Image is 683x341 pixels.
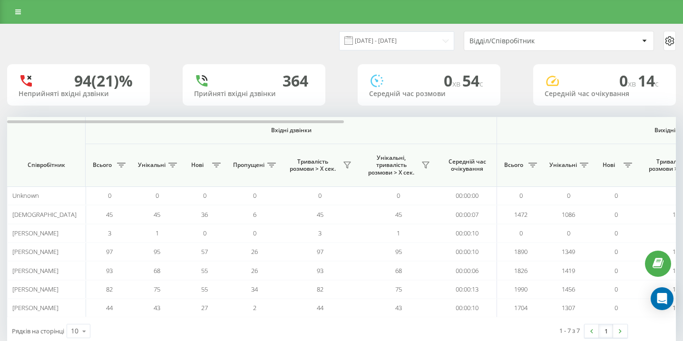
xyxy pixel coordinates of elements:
[12,210,77,219] span: [DEMOGRAPHIC_DATA]
[19,90,138,98] div: Неприйняті вхідні дзвінки
[233,161,264,169] span: Пропущені
[138,161,166,169] span: Унікальні
[12,285,59,293] span: [PERSON_NAME]
[562,285,575,293] span: 1456
[395,266,402,275] span: 68
[154,210,160,219] span: 45
[444,70,462,91] span: 0
[514,303,527,312] span: 1704
[395,247,402,256] span: 95
[201,210,208,219] span: 36
[12,266,59,275] span: [PERSON_NAME]
[71,326,78,336] div: 10
[106,247,113,256] span: 97
[514,210,527,219] span: 1472
[317,210,323,219] span: 45
[253,303,256,312] span: 2
[562,247,575,256] span: 1349
[651,287,673,310] div: Open Intercom Messenger
[397,229,400,237] span: 1
[74,72,133,90] div: 94 (21)%
[317,266,323,275] span: 93
[253,210,256,219] span: 6
[154,247,160,256] span: 95
[106,210,113,219] span: 45
[549,161,577,169] span: Унікальні
[502,161,526,169] span: Всього
[251,266,258,275] span: 26
[615,229,618,237] span: 0
[519,191,523,200] span: 0
[445,158,489,173] span: Середній час очікування
[201,266,208,275] span: 55
[438,261,497,280] td: 00:00:06
[599,324,613,338] a: 1
[567,191,570,200] span: 0
[615,191,618,200] span: 0
[203,229,206,237] span: 0
[154,266,160,275] span: 68
[369,90,489,98] div: Середній час розмови
[285,158,340,173] span: Тривалість розмови > Х сек.
[615,210,618,219] span: 0
[201,303,208,312] span: 27
[203,191,206,200] span: 0
[562,266,575,275] span: 1419
[12,327,64,335] span: Рядків на сторінці
[438,205,497,224] td: 00:00:07
[619,70,638,91] span: 0
[185,161,209,169] span: Нові
[317,247,323,256] span: 97
[156,191,159,200] span: 0
[597,161,621,169] span: Нові
[514,285,527,293] span: 1990
[364,154,419,176] span: Унікальні, тривалість розмови > Х сек.
[438,186,497,205] td: 00:00:00
[562,303,575,312] span: 1307
[106,285,113,293] span: 82
[638,70,659,91] span: 14
[318,229,322,237] span: 3
[156,229,159,237] span: 1
[154,285,160,293] span: 75
[559,326,580,335] div: 1 - 7 з 7
[12,229,59,237] span: [PERSON_NAME]
[318,191,322,200] span: 0
[452,78,462,89] span: хв
[395,210,402,219] span: 45
[154,303,160,312] span: 43
[90,161,114,169] span: Всього
[562,210,575,219] span: 1086
[545,90,664,98] div: Середній час очікування
[317,303,323,312] span: 44
[283,72,308,90] div: 364
[397,191,400,200] span: 0
[655,78,659,89] span: c
[194,90,314,98] div: Прийняті вхідні дзвінки
[438,243,497,261] td: 00:00:10
[395,285,402,293] span: 75
[615,285,618,293] span: 0
[317,285,323,293] span: 82
[567,229,570,237] span: 0
[108,229,111,237] span: 3
[201,247,208,256] span: 57
[479,78,483,89] span: c
[251,285,258,293] span: 34
[251,247,258,256] span: 26
[514,247,527,256] span: 1890
[110,127,472,134] span: Вхідні дзвінки
[253,191,256,200] span: 0
[469,37,583,45] div: Відділ/Співробітник
[12,191,39,200] span: Unknown
[438,299,497,317] td: 00:00:10
[438,280,497,299] td: 00:00:13
[519,229,523,237] span: 0
[12,303,59,312] span: [PERSON_NAME]
[615,303,618,312] span: 0
[395,303,402,312] span: 43
[514,266,527,275] span: 1826
[108,191,111,200] span: 0
[12,247,59,256] span: [PERSON_NAME]
[106,303,113,312] span: 44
